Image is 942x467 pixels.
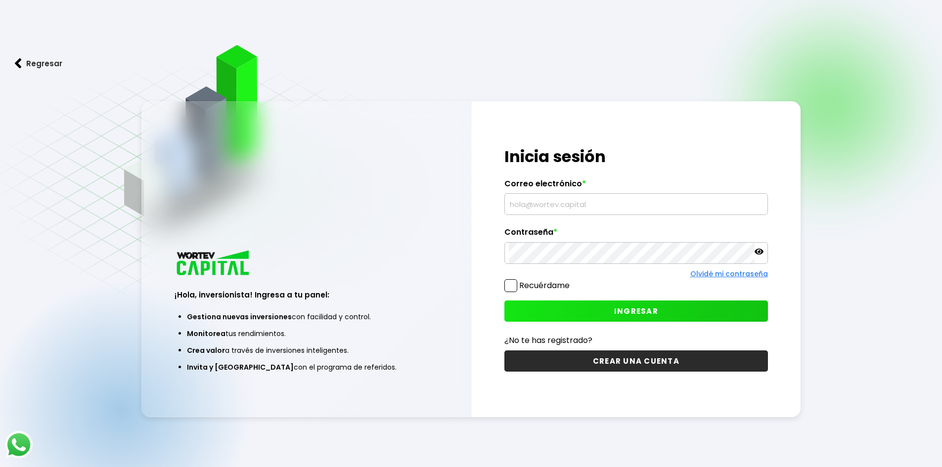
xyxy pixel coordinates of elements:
[187,362,294,372] span: Invita y [GEOGRAPHIC_DATA]
[175,249,253,278] img: logo_wortev_capital
[187,345,225,355] span: Crea valor
[504,334,768,346] p: ¿No te has registrado?
[15,58,22,69] img: flecha izquierda
[504,179,768,194] label: Correo electrónico
[504,145,768,169] h1: Inicia sesión
[187,342,426,359] li: a través de inversiones inteligentes.
[504,350,768,372] button: CREAR UNA CUENTA
[504,227,768,242] label: Contraseña
[504,334,768,372] a: ¿No te has registrado?CREAR UNA CUENTA
[504,300,768,322] button: INGRESAR
[509,194,763,214] input: hola@wortev.capital
[187,312,292,322] span: Gestiona nuevas inversiones
[187,329,225,339] span: Monitorea
[5,431,33,459] img: logos_whatsapp-icon.242b2217.svg
[519,280,570,291] label: Recuérdame
[187,325,426,342] li: tus rendimientos.
[690,269,768,279] a: Olvidé mi contraseña
[175,289,438,300] h3: ¡Hola, inversionista! Ingresa a tu panel:
[614,306,658,316] span: INGRESAR
[187,308,426,325] li: con facilidad y control.
[187,359,426,376] li: con el programa de referidos.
